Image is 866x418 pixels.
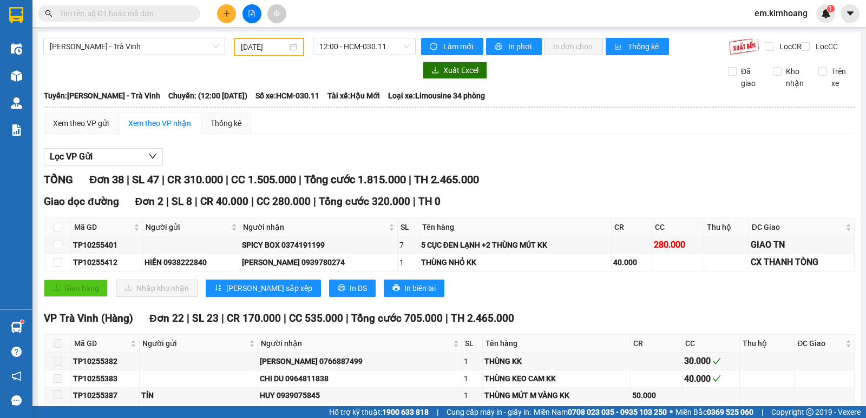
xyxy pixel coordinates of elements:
[299,173,301,186] span: |
[195,195,198,208] span: |
[206,280,321,297] button: sort-ascending[PERSON_NAME] sắp xếp
[423,62,487,79] button: downloadXuất Excel
[568,408,667,416] strong: 0708 023 035 - 0935 103 250
[211,117,241,129] div: Thống kê
[464,373,481,384] div: 1
[50,38,219,55] span: Hồ Chí Minh - Trà Vinh
[242,239,396,251] div: SPICY BOX 0374191199
[11,322,22,333] img: warehouse-icon
[388,90,485,102] span: Loại xe: Limousine 34 phòng
[74,221,132,233] span: Mã GD
[729,38,759,55] img: 9k=
[73,239,141,251] div: TP10255401
[146,221,229,233] span: Người gửi
[132,173,159,186] span: SL 47
[675,406,753,418] span: Miền Bắc
[11,124,22,136] img: solution-icon
[827,65,855,89] span: Trên xe
[486,38,542,55] button: printerIn phơi
[845,9,855,18] span: caret-down
[534,406,667,418] span: Miền Nam
[304,173,406,186] span: Tổng cước 1.815.000
[217,4,236,23] button: plus
[421,239,609,251] div: 5 CỤC ĐEN LẠNH +2 THÙNG MÚT KK
[319,38,409,55] span: 12:00 - HCM-030.11
[338,284,345,293] span: printer
[73,389,137,401] div: TP10255387
[261,337,451,349] span: Người nhận
[443,64,478,76] span: Xuất Excel
[260,373,460,384] div: CHI DU 0964811838
[223,10,231,17] span: plus
[127,173,129,186] span: |
[632,389,680,401] div: 50.000
[346,312,349,324] span: |
[200,195,248,208] span: CR 40.000
[827,5,835,12] sup: 1
[683,335,740,353] th: CC
[11,395,22,406] span: message
[50,150,93,163] span: Lọc VP Gửi
[707,408,753,416] strong: 0369 525 060
[44,195,119,208] span: Giao dọc đường
[495,43,504,51] span: printer
[327,90,380,102] span: Tài xế: Hậu Mới
[752,221,843,233] span: ĐC Giao
[329,280,376,297] button: printerIn DS
[273,10,280,17] span: aim
[746,6,816,20] span: em.kimhoang
[740,335,795,353] th: Thu hộ
[141,389,255,401] div: TÍN
[73,256,141,268] div: TP10255412
[44,148,163,165] button: Lọc VP Gửi
[128,117,191,129] div: Xem theo VP nhận
[654,238,702,251] div: 280.000
[145,256,238,268] div: HIỀN 0938222840
[484,373,628,384] div: THÙNG KEO CAM KK
[11,70,22,82] img: warehouse-icon
[135,195,164,208] span: Đơn 2
[45,10,53,17] span: search
[260,389,460,401] div: HUY 0939075845
[751,255,852,269] div: CX THANH TÒNG
[684,372,738,386] div: 40.000
[44,312,133,324] span: VP Trà Vinh (Hàng)
[614,43,624,51] span: bar-chart
[166,195,169,208] span: |
[704,218,749,236] th: Thu hộ
[737,65,765,89] span: Đã giao
[404,282,436,294] span: In biên lai
[797,337,843,349] span: ĐC Giao
[451,312,514,324] span: TH 2.465.000
[243,221,386,233] span: Người nhận
[192,312,219,324] span: SL 23
[251,195,254,208] span: |
[443,41,475,52] span: Làm mới
[684,354,738,368] div: 30.000
[841,4,860,23] button: caret-down
[829,5,832,12] span: 1
[612,218,652,236] th: CR
[751,238,852,251] div: GIAO TN
[11,97,22,109] img: warehouse-icon
[384,280,444,297] button: printerIn biên lai
[71,388,140,403] td: TP10255387
[74,337,128,349] span: Mã GD
[241,41,288,53] input: 13/10/2025
[712,374,721,383] span: check
[508,41,533,52] span: In phơi
[257,195,311,208] span: CC 280.000
[9,7,23,23] img: logo-vxr
[399,239,417,251] div: 7
[613,256,650,268] div: 40.000
[187,312,189,324] span: |
[226,282,312,294] span: [PERSON_NAME] sắp xếp
[484,389,628,401] div: THÙNG MÚT M VÀNG KK
[116,280,198,297] button: downloadNhập kho nhận
[289,312,343,324] span: CC 535.000
[712,357,721,366] span: check
[319,195,410,208] span: Tổng cước 320.000
[73,355,137,367] div: TP10255382
[149,312,184,324] span: Đơn 22
[248,10,255,17] span: file-add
